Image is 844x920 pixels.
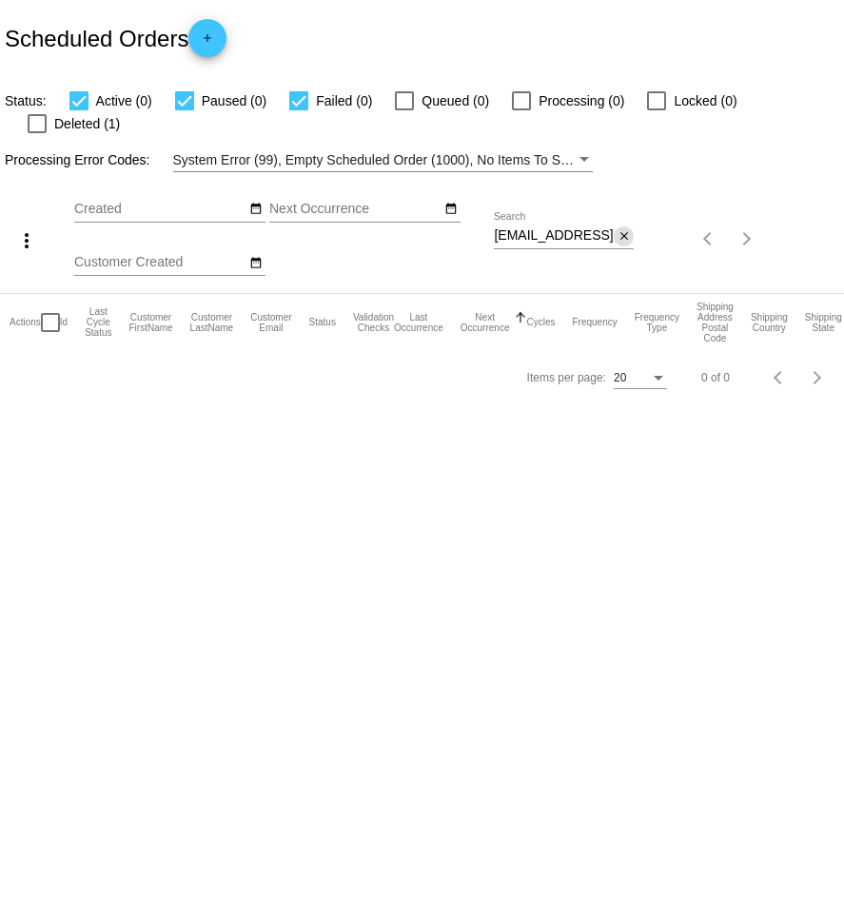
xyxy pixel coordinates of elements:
mat-icon: add [196,31,219,54]
button: Change sorting for Status [309,317,336,328]
span: Status: [5,93,47,108]
button: Change sorting for ShippingCountry [751,312,788,333]
h2: Scheduled Orders [5,19,226,57]
mat-icon: date_range [249,202,263,217]
mat-header-cell: Actions [10,294,41,351]
button: Change sorting for LastProcessingCycleId [85,306,111,338]
span: Deleted (1) [54,112,120,135]
span: 20 [614,371,626,384]
mat-icon: close [618,229,631,245]
span: Failed (0) [316,89,372,112]
button: Previous page [690,220,728,258]
div: Items per page: [527,371,606,384]
mat-select: Items per page: [614,372,667,385]
button: Change sorting for NextOccurrenceUtc [461,312,510,333]
button: Change sorting for CustomerFirstName [128,312,172,333]
button: Change sorting for Frequency [572,317,617,328]
button: Next page [728,220,766,258]
input: Search [494,228,614,244]
button: Change sorting for LastOccurrenceUtc [394,312,443,333]
span: Active (0) [96,89,152,112]
input: Customer Created [74,255,245,270]
span: Locked (0) [674,89,736,112]
button: Change sorting for FrequencyType [635,312,679,333]
mat-icon: more_vert [15,229,38,252]
button: Previous page [760,359,798,397]
div: 0 of 0 [701,371,730,384]
button: Change sorting for ShippingState [805,312,842,333]
input: Created [74,202,245,217]
span: Queued (0) [422,89,489,112]
button: Change sorting for Id [60,317,68,328]
button: Change sorting for ShippingPostcode [697,302,734,343]
mat-icon: date_range [249,256,263,271]
mat-icon: date_range [444,202,458,217]
button: Change sorting for CustomerLastName [190,312,234,333]
span: Processing (0) [539,89,624,112]
button: Change sorting for Cycles [526,317,555,328]
span: Paused (0) [202,89,266,112]
mat-header-cell: Validation Checks [353,294,394,351]
button: Next page [798,359,836,397]
button: Clear [614,226,634,246]
input: Next Occurrence [269,202,441,217]
button: Change sorting for CustomerEmail [250,312,291,333]
mat-select: Filter by Processing Error Codes [173,148,593,172]
span: Processing Error Codes: [5,152,150,167]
